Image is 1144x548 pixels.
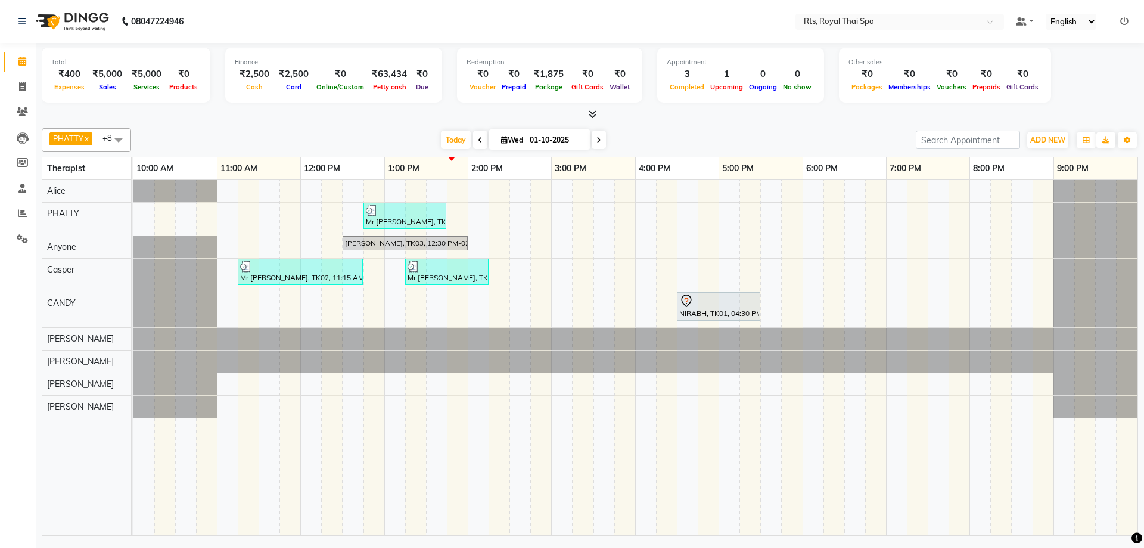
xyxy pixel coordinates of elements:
span: Alice [47,185,66,196]
span: Wed [498,135,526,144]
div: ₹0 [313,67,367,81]
span: Anyone [47,242,76,252]
span: +8 [102,133,121,143]
div: ₹0 [969,67,1003,81]
a: 10:00 AM [133,160,176,177]
div: ₹0 [607,67,633,81]
span: Ongoing [746,83,780,91]
div: Mr [PERSON_NAME], TK02, 11:15 AM-12:45 PM, ROYAL SIGNATURE THERAPY 90min. [239,261,362,283]
span: PHATTY [47,208,79,219]
span: Products [166,83,201,91]
span: [PERSON_NAME] [47,379,114,389]
div: Total [51,57,201,67]
span: Online/Custom [313,83,367,91]
span: Therapist [47,163,85,174]
input: 2025-10-01 [526,131,586,149]
a: 1:00 PM [385,160,422,177]
span: Prepaids [969,83,1003,91]
a: 2:00 PM [468,160,506,177]
a: 5:00 PM [719,160,757,177]
b: 08047224946 [131,5,184,38]
span: Casper [47,264,74,275]
span: Vouchers [934,83,969,91]
div: ₹0 [166,67,201,81]
span: ADD NEW [1030,135,1065,144]
div: Mr [PERSON_NAME], TK05, 01:15 PM-02:15 PM, SWEDISH THERAPY 60 Min. [406,261,487,283]
div: Other sales [848,57,1042,67]
a: 9:00 PM [1054,160,1092,177]
div: 3 [667,67,707,81]
div: Mr [PERSON_NAME], TK04, 12:45 PM-01:45 PM, SWEDISH THERAPY 60 Min. [365,205,445,227]
span: Completed [667,83,707,91]
span: Sales [96,83,119,91]
button: ADD NEW [1027,132,1068,148]
div: ₹0 [885,67,934,81]
div: ₹0 [568,67,607,81]
a: 3:00 PM [552,160,589,177]
span: Petty cash [370,83,409,91]
span: [PERSON_NAME] [47,401,114,412]
span: Card [283,83,304,91]
a: 8:00 PM [970,160,1008,177]
div: 1 [707,67,746,81]
span: Upcoming [707,83,746,91]
div: ₹0 [467,67,499,81]
span: Due [413,83,431,91]
span: Expenses [51,83,88,91]
a: 11:00 AM [217,160,260,177]
span: Gift Cards [568,83,607,91]
span: Packages [848,83,885,91]
div: NIRABH, TK01, 04:30 PM-05:30 PM, ROYAL SIGNATURE THERAPY 60min. [678,294,759,319]
a: 4:00 PM [636,160,673,177]
span: [PERSON_NAME] [47,333,114,344]
img: logo [30,5,112,38]
div: 0 [746,67,780,81]
div: ₹2,500 [235,67,274,81]
div: ₹63,434 [367,67,412,81]
div: Finance [235,57,433,67]
a: 12:00 PM [301,160,343,177]
div: ₹0 [934,67,969,81]
span: Memberships [885,83,934,91]
span: Today [441,131,471,149]
span: Package [532,83,565,91]
div: 0 [780,67,815,81]
span: [PERSON_NAME] [47,356,114,367]
div: ₹2,500 [274,67,313,81]
span: Cash [243,83,266,91]
div: ₹5,000 [127,67,166,81]
div: ₹1,875 [529,67,568,81]
div: ₹5,000 [88,67,127,81]
div: Redemption [467,57,633,67]
span: Wallet [607,83,633,91]
span: Prepaid [499,83,529,91]
div: ₹0 [848,67,885,81]
div: ₹0 [499,67,529,81]
span: PHATTY [53,134,83,143]
a: 7:00 PM [887,160,924,177]
a: 6:00 PM [803,160,841,177]
div: ₹0 [1003,67,1042,81]
span: No show [780,83,815,91]
div: ₹0 [412,67,433,81]
span: Gift Cards [1003,83,1042,91]
div: [PERSON_NAME], TK03, 12:30 PM-02:00 PM, ROYAL SIGNATURE THERAPY 90min. [344,238,467,249]
span: CANDY [47,298,76,308]
div: Appointment [667,57,815,67]
div: ₹400 [51,67,88,81]
span: Services [130,83,163,91]
input: Search Appointment [916,131,1020,149]
a: x [83,134,89,143]
span: Voucher [467,83,499,91]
